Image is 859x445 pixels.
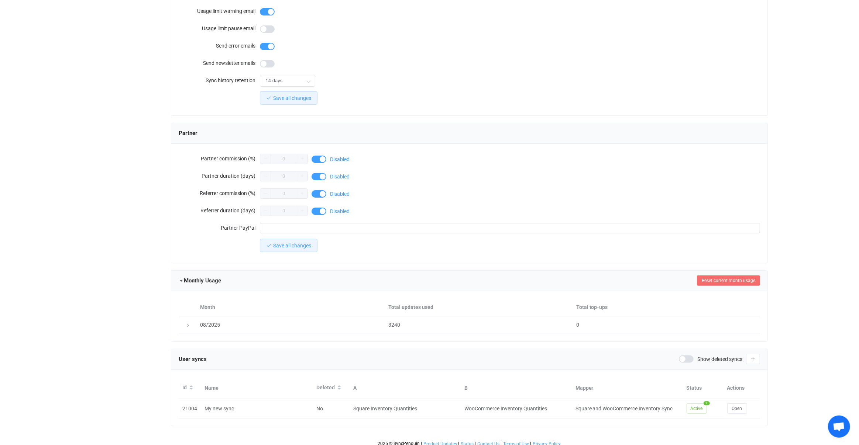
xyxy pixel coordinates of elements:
span: Reset current month usage [702,278,755,283]
a: Open chat [828,416,850,438]
span: Open [732,406,742,411]
div: 08/2025 [196,321,385,329]
div: Total top-ups [573,303,760,312]
div: B [461,384,572,392]
div: Square Inventory Quantities [350,404,460,413]
div: Status [683,384,724,392]
div: Name [201,384,313,392]
div: My new sync [201,404,313,413]
div: Total updates used [385,303,573,312]
span: Disabled [330,174,350,179]
label: Usage limit pause email [179,21,260,36]
div: A [350,384,461,392]
label: Partner commission (%) [179,151,260,166]
a: Open [727,405,747,411]
span: User syncs [179,354,207,365]
div: WooCommerce Inventory Quantities [461,404,571,413]
label: Partner duration (days) [179,168,260,183]
div: 21004 [179,404,201,413]
button: Reset current month usage [697,275,760,286]
span: 1 [704,401,710,406]
span: Active [687,403,707,414]
label: Send newsletter emails [179,56,260,70]
div: Deleted [313,382,350,394]
button: Save all changes [260,239,317,252]
div: 3240 [385,321,573,329]
span: Partner [179,128,197,139]
label: Referrer duration (days) [179,203,260,218]
div: Mapper [572,384,683,392]
span: Save all changes [273,243,311,248]
div: Month [196,303,385,312]
span: Save all changes [273,95,311,101]
button: Save all changes [260,91,317,105]
div: Square and WooCommerce Inventory Sync [572,404,682,413]
span: Disabled [330,157,350,162]
span: Show deleted syncs [697,357,742,362]
div: Id [179,382,201,394]
label: Partner PayPal [179,220,260,235]
div: 0 [573,321,760,329]
label: Sync history retention [179,73,260,88]
label: Referrer commission (%) [179,186,260,201]
div: Actions [724,384,760,392]
span: Disabled [330,209,350,214]
label: Usage limit warning email [179,4,260,18]
label: Send error emails [179,38,260,53]
div: No [313,404,350,413]
span: Monthly Usage [184,275,221,286]
input: Select [260,75,315,87]
span: Disabled [330,191,350,197]
button: Open [727,403,747,414]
